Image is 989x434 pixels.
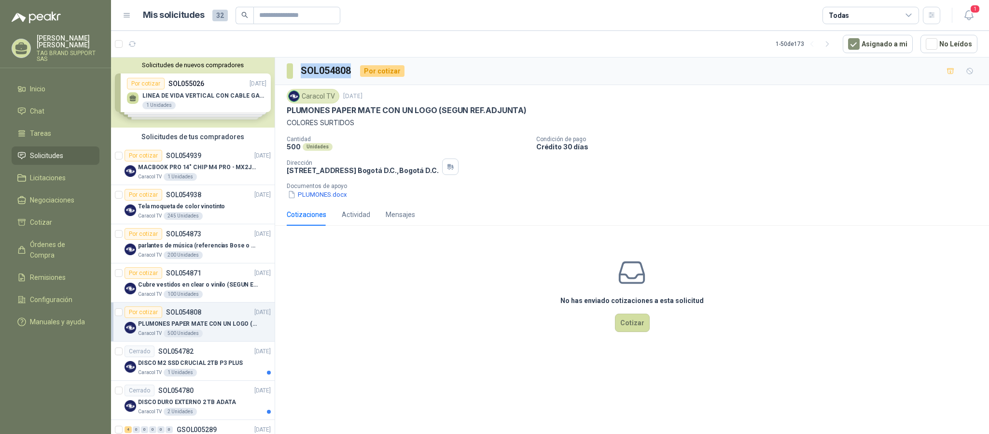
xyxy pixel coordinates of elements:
[37,35,99,48] p: [PERSON_NAME] [PERSON_NAME]
[12,146,99,165] a: Solicitudes
[166,152,201,159] p: SOL054939
[125,228,162,240] div: Por cotizar
[111,263,275,303] a: Por cotizarSOL054871[DATE] Company LogoCubre vestidos en clear o vinilo (SEGUN ESPECIFICACIONES D...
[30,106,44,116] span: Chat
[843,35,913,53] button: Asignado a mi
[960,7,977,24] button: 1
[343,92,362,101] p: [DATE]
[164,290,203,298] div: 100 Unidades
[133,426,140,433] div: 0
[141,426,148,433] div: 0
[166,231,201,237] p: SOL054873
[177,426,217,433] p: GSOL005289
[287,143,301,151] p: 500
[111,58,275,128] div: Solicitudes de nuevos compradoresPor cotizarSOL055026[DATE] LINEA DE VIDA VERTICAL CON CABLE GALV...
[138,163,258,172] p: MACBOOK PRO 14" CHIP M4 PRO - MX2J3E/A
[111,224,275,263] a: Por cotizarSOL054873[DATE] Company Logoparlantes de música (referencias Bose o Alexa) CON MARCACI...
[138,251,162,259] p: Caracol TV
[289,91,299,101] img: Company Logo
[287,189,348,200] button: PLUMONES.docx
[125,322,136,333] img: Company Logo
[301,63,352,78] h3: SOL054808
[111,146,275,185] a: Por cotizarSOL054939[DATE] Company LogoMACBOOK PRO 14" CHIP M4 PRO - MX2J3E/ACaracol TV1 Unidades
[138,408,162,416] p: Caracol TV
[12,213,99,231] a: Cotizar
[125,400,136,412] img: Company Logo
[254,151,271,160] p: [DATE]
[30,128,51,139] span: Tareas
[776,36,835,52] div: 1 - 50 de 173
[158,348,194,355] p: SOL054782
[138,202,225,211] p: Tela moqueta de color vinotinto
[138,290,162,298] p: Caracol TV
[138,369,162,376] p: Caracol TV
[212,10,228,21] span: 32
[12,102,99,120] a: Chat
[158,387,194,394] p: SOL054780
[157,426,165,433] div: 0
[138,330,162,337] p: Caracol TV
[829,10,849,21] div: Todas
[254,386,271,395] p: [DATE]
[30,195,74,205] span: Negociaciones
[138,359,243,368] p: DISCO M2 SSD CRUCIAL 2TB P3 PLUS
[287,89,339,103] div: Caracol TV
[111,128,275,146] div: Solicitudes de tus compradores
[241,12,248,18] span: search
[125,204,136,216] img: Company Logo
[287,183,985,189] p: Documentos de apoyo
[125,189,162,201] div: Por cotizar
[125,165,136,177] img: Company Logo
[254,308,271,317] p: [DATE]
[138,212,162,220] p: Caracol TV
[12,313,99,331] a: Manuales y ayuda
[12,12,61,23] img: Logo peakr
[166,270,201,276] p: SOL054871
[164,173,197,181] div: 1 Unidades
[166,426,173,433] div: 0
[166,309,201,316] p: SOL054808
[111,381,275,420] a: CerradoSOL054780[DATE] Company LogoDISCO DURO EXTERNO 2 TB ADATACaracol TV2 Unidades
[254,269,271,278] p: [DATE]
[12,191,99,209] a: Negociaciones
[149,426,156,433] div: 0
[303,143,333,151] div: Unidades
[342,209,370,220] div: Actividad
[920,35,977,53] button: No Leídos
[30,294,72,305] span: Configuración
[536,143,985,151] p: Crédito 30 días
[138,319,258,329] p: PLUMONES PAPER MATE CON UN LOGO (SEGUN REF.ADJUNTA)
[12,124,99,143] a: Tareas
[164,369,197,376] div: 1 Unidades
[287,166,438,174] p: [STREET_ADDRESS] Bogotá D.C. , Bogotá D.C.
[254,347,271,356] p: [DATE]
[125,244,136,255] img: Company Logo
[287,105,527,116] p: PLUMONES PAPER MATE CON UN LOGO (SEGUN REF.ADJUNTA)
[615,314,650,332] button: Cotizar
[254,230,271,239] p: [DATE]
[143,8,205,22] h1: Mis solicitudes
[111,342,275,381] a: CerradoSOL054782[DATE] Company LogoDISCO M2 SSD CRUCIAL 2TB P3 PLUSCaracol TV1 Unidades
[111,185,275,224] a: Por cotizarSOL054938[DATE] Company LogoTela moqueta de color vinotintoCaracol TV245 Unidades
[30,272,66,283] span: Remisiones
[254,190,271,200] p: [DATE]
[287,159,438,166] p: Dirección
[287,136,529,143] p: Cantidad
[30,217,52,228] span: Cotizar
[138,241,258,250] p: parlantes de música (referencias Bose o Alexa) CON MARCACION 1 LOGO (Mas datos en el adjunto)
[138,398,236,407] p: DISCO DURO EXTERNO 2 TB ADATA
[115,61,271,69] button: Solicitudes de nuevos compradores
[164,212,203,220] div: 245 Unidades
[125,306,162,318] div: Por cotizar
[125,361,136,373] img: Company Logo
[111,303,275,342] a: Por cotizarSOL054808[DATE] Company LogoPLUMONES PAPER MATE CON UN LOGO (SEGUN REF.ADJUNTA)Caracol...
[138,173,162,181] p: Caracol TV
[125,150,162,161] div: Por cotizar
[12,169,99,187] a: Licitaciones
[125,385,154,396] div: Cerrado
[30,173,66,183] span: Licitaciones
[360,65,404,77] div: Por cotizar
[125,346,154,357] div: Cerrado
[30,84,45,94] span: Inicio
[287,117,977,128] p: COLORES SURTIDOS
